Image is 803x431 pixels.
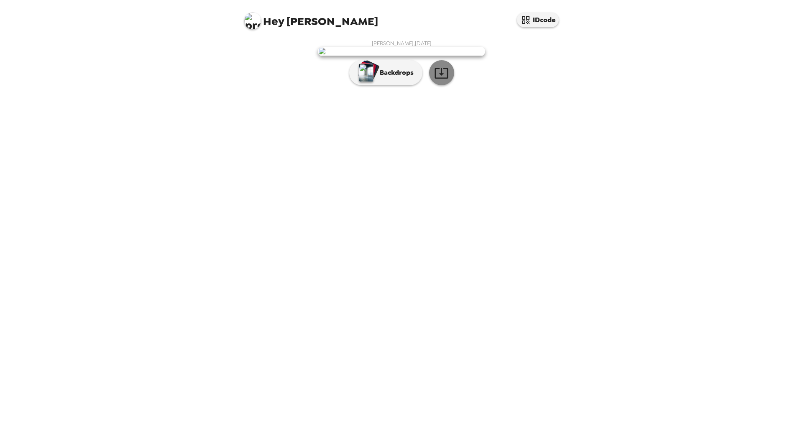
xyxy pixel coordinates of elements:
[376,68,414,78] p: Backdrops
[517,13,559,27] button: IDcode
[263,14,284,29] span: Hey
[244,13,261,29] img: profile pic
[372,40,432,47] span: [PERSON_NAME] , [DATE]
[349,60,422,85] button: Backdrops
[318,47,485,56] img: user
[244,8,378,27] span: [PERSON_NAME]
